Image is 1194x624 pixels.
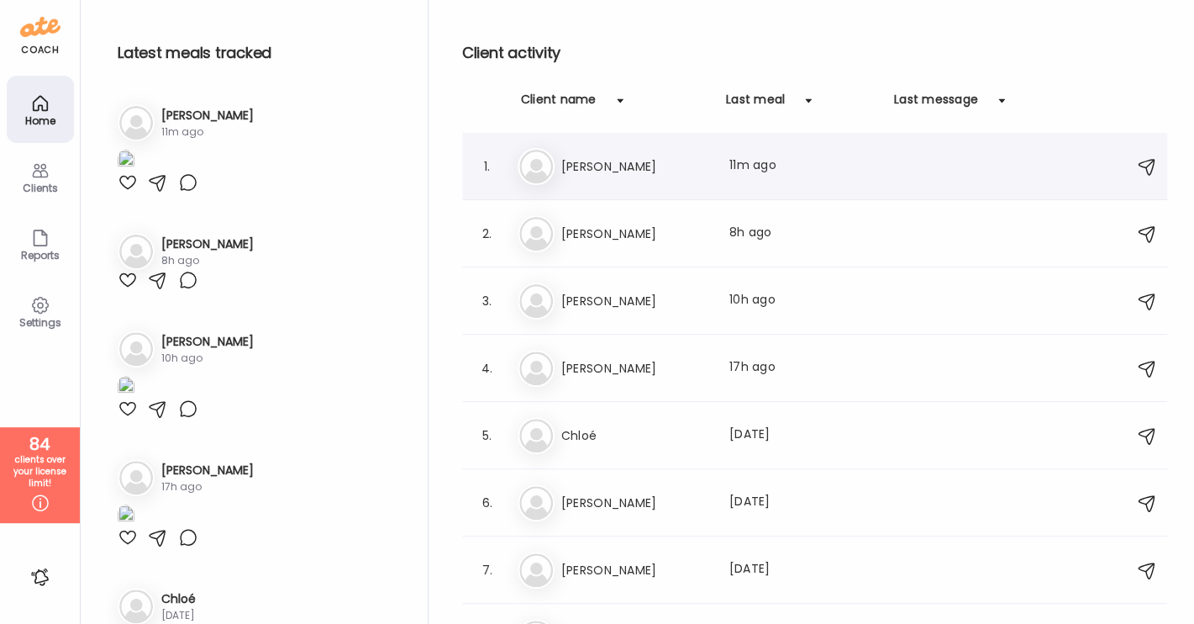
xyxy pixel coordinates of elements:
img: bg-avatar-default.svg [519,150,553,183]
img: bg-avatar-default.svg [519,217,553,251]
img: bg-avatar-default.svg [519,419,553,452]
img: bg-avatar-default.svg [119,590,153,623]
div: 2. [477,224,497,244]
h2: Client activity [462,40,1167,66]
h3: Chloé [161,590,196,608]
img: images%2FtvgVn3IfzwPHs0LQWbJbPSO9nWZ2%2FOtqTwfqJFZKPbiwR60B9%2FJtavgOGikWLa2geTC6S8_1080 [118,150,134,172]
div: Last meal [726,91,785,118]
h3: [PERSON_NAME] [161,462,254,479]
h3: [PERSON_NAME] [561,291,709,311]
div: 1. [477,156,497,177]
img: bg-avatar-default.svg [119,106,153,140]
div: 8h ago [729,224,877,244]
div: Last message [894,91,978,118]
div: Reports [10,250,71,261]
div: 17h ago [161,479,254,494]
div: coach [21,43,59,57]
div: 8h ago [161,253,254,268]
h3: [PERSON_NAME] [561,156,709,177]
div: 11m ago [161,124,254,140]
div: 4. [477,358,497,378]
div: 84 [6,434,74,454]
h3: [PERSON_NAME] [561,493,709,513]
div: 10h ago [729,291,877,311]
div: Client name [521,91,597,118]
h3: [PERSON_NAME] [561,560,709,580]
img: bg-avatar-default.svg [119,332,153,366]
div: Clients [10,182,71,193]
img: bg-avatar-default.svg [119,461,153,494]
div: 10h ago [161,351,254,366]
h3: [PERSON_NAME] [161,333,254,351]
div: [DATE] [729,560,877,580]
img: bg-avatar-default.svg [519,553,553,587]
img: bg-avatar-default.svg [519,284,553,318]
div: Settings [10,317,71,328]
h3: [PERSON_NAME] [561,358,709,378]
h3: Chloé [561,426,709,446]
div: 17h ago [729,358,877,378]
div: [DATE] [729,493,877,513]
div: [DATE] [729,426,877,446]
img: images%2F8YyLNAJlATfn9AbeikPVGfm74k03%2FohrmMxGPZlECjVGYsl4J%2FdKN30F2CJfe3lZ4GIfu3_1080 [118,505,134,527]
div: 6. [477,493,497,513]
div: 7. [477,560,497,580]
img: bg-avatar-default.svg [519,352,553,385]
h2: Latest meals tracked [118,40,401,66]
img: bg-avatar-default.svg [119,235,153,268]
img: bg-avatar-default.svg [519,486,553,520]
h3: [PERSON_NAME] [161,107,254,124]
div: [DATE] [161,608,196,623]
div: Home [10,115,71,126]
div: clients over your license limit! [6,454,74,489]
img: images%2FBtTxffxtKST3V2Ajp7w6y2vuk722%2FahbmP3J4RVsQWvXmsHMx%2FOOVziZhygbs2NHfmtXUv_1080 [118,376,134,399]
img: ate [20,13,60,40]
div: 3. [477,291,497,311]
h3: [PERSON_NAME] [561,224,709,244]
div: 5. [477,426,497,446]
div: 11m ago [729,156,877,177]
h3: [PERSON_NAME] [161,235,254,253]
